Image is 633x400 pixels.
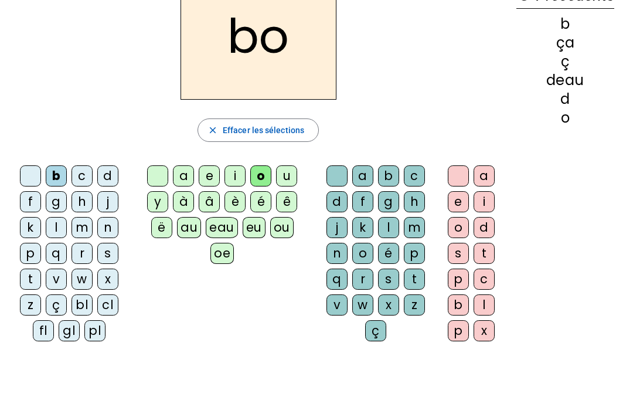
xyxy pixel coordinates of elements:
div: z [20,294,41,316]
div: à [173,191,194,212]
div: q [46,243,67,264]
div: eu [243,217,266,238]
div: i [224,165,246,187]
div: ç [46,294,67,316]
div: ç [516,55,614,69]
button: Effacer les sélections [198,118,319,142]
div: k [20,217,41,238]
div: y [147,191,168,212]
div: d [516,92,614,106]
div: deau [516,73,614,87]
div: d [97,165,118,187]
div: v [46,269,67,290]
div: b [516,17,614,31]
div: b [378,165,399,187]
div: n [97,217,118,238]
div: g [46,191,67,212]
div: ou [270,217,294,238]
mat-icon: close [207,125,218,135]
div: p [448,320,469,341]
div: o [516,111,614,125]
div: pl [84,320,105,341]
div: g [378,191,399,212]
span: Effacer les sélections [223,123,304,137]
div: é [250,191,271,212]
div: x [378,294,399,316]
div: f [20,191,41,212]
div: t [404,269,425,290]
div: a [352,165,373,187]
div: s [378,269,399,290]
div: â [199,191,220,212]
div: j [326,217,348,238]
div: r [72,243,93,264]
div: b [46,165,67,187]
div: c [474,269,495,290]
div: l [474,294,495,316]
div: fl [33,320,54,341]
div: e [448,191,469,212]
div: o [250,165,271,187]
div: d [326,191,348,212]
div: v [326,294,348,316]
div: j [97,191,118,212]
div: x [97,269,118,290]
div: w [72,269,93,290]
div: o [352,243,373,264]
div: h [72,191,93,212]
div: z [404,294,425,316]
div: c [404,165,425,187]
div: i [474,191,495,212]
div: oe [210,243,234,264]
div: f [352,191,373,212]
div: r [352,269,373,290]
div: m [72,217,93,238]
div: cl [97,294,118,316]
div: e [199,165,220,187]
div: é [378,243,399,264]
div: d [474,217,495,238]
div: l [378,217,399,238]
div: au [177,217,201,238]
div: bl [72,294,93,316]
div: c [72,165,93,187]
div: x [474,320,495,341]
div: o [448,217,469,238]
div: ça [516,36,614,50]
div: q [326,269,348,290]
div: s [448,243,469,264]
div: s [97,243,118,264]
div: w [352,294,373,316]
div: a [173,165,194,187]
div: eau [206,217,238,238]
div: p [20,243,41,264]
div: p [448,269,469,290]
div: h [404,191,425,212]
div: t [20,269,41,290]
div: ë [151,217,172,238]
div: l [46,217,67,238]
div: gl [59,320,80,341]
div: m [404,217,425,238]
div: t [474,243,495,264]
div: k [352,217,373,238]
div: è [224,191,246,212]
div: b [448,294,469,316]
div: p [404,243,425,264]
div: a [474,165,495,187]
div: u [276,165,297,187]
div: ç [365,320,386,341]
div: ê [276,191,297,212]
div: n [326,243,348,264]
